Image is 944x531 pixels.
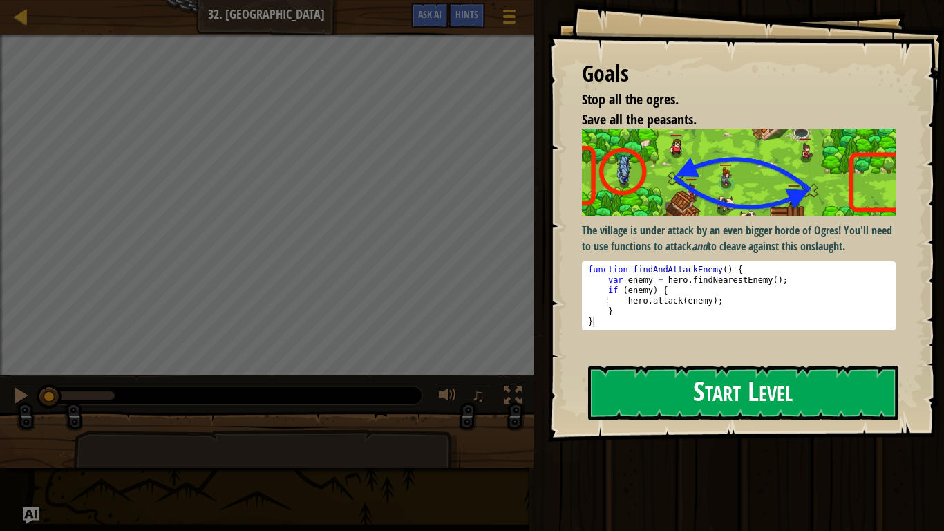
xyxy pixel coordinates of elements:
[565,90,892,110] li: Stop all the ogres.
[469,383,492,411] button: ♫
[582,223,896,254] p: The village is under attack by an even bigger horde of Ogres! You'll need to use functions to att...
[582,58,896,90] div: Goals
[492,3,527,35] button: Show game menu
[588,366,898,420] button: Start Level
[23,507,39,524] button: Ask AI
[434,383,462,411] button: Adjust volume
[499,383,527,411] button: Toggle fullscreen
[582,129,896,216] img: Village warder
[582,110,697,129] span: Save all the peasants.
[692,239,708,254] em: and
[411,3,449,28] button: Ask AI
[471,385,485,406] span: ♫
[565,110,892,130] li: Save all the peasants.
[582,90,679,109] span: Stop all the ogres.
[7,383,35,411] button: Ctrl + P: Pause
[418,8,442,21] span: Ask AI
[455,8,478,21] span: Hints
